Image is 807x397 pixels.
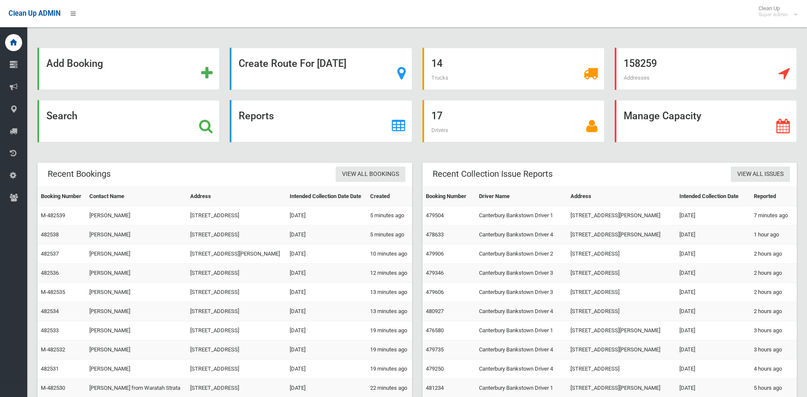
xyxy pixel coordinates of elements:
[422,166,563,182] header: Recent Collection Issue Reports
[41,289,65,295] a: M-482535
[476,340,567,360] td: Canterbury Bankstown Driver 4
[230,48,412,90] a: Create Route For [DATE]
[187,187,286,206] th: Address
[286,187,367,206] th: Intended Collection Date Date
[426,212,444,219] a: 479504
[239,110,274,122] strong: Reports
[426,346,444,353] a: 479735
[426,385,444,391] a: 481234
[426,289,444,295] a: 479606
[367,206,412,225] td: 5 minutes ago
[286,302,367,321] td: [DATE]
[676,321,750,340] td: [DATE]
[86,187,187,206] th: Contact Name
[750,283,797,302] td: 2 hours ago
[426,308,444,314] a: 480927
[367,321,412,340] td: 19 minutes ago
[86,302,187,321] td: [PERSON_NAME]
[86,264,187,283] td: [PERSON_NAME]
[367,225,412,245] td: 5 minutes ago
[41,327,59,334] a: 482533
[286,206,367,225] td: [DATE]
[676,360,750,379] td: [DATE]
[367,283,412,302] td: 13 minutes ago
[476,187,567,206] th: Driver Name
[239,58,346,69] strong: Create Route For [DATE]
[676,187,750,206] th: Intended Collection Date
[367,187,412,206] th: Created
[37,166,121,182] header: Recent Bookings
[367,360,412,379] td: 19 minutes ago
[567,245,676,264] td: [STREET_ADDRESS]
[286,245,367,264] td: [DATE]
[367,264,412,283] td: 12 minutes ago
[41,308,59,314] a: 482534
[624,110,701,122] strong: Manage Capacity
[37,48,220,90] a: Add Booking
[750,360,797,379] td: 4 hours ago
[187,302,286,321] td: [STREET_ADDRESS]
[336,167,405,182] a: View All Bookings
[86,225,187,245] td: [PERSON_NAME]
[476,206,567,225] td: Canterbury Bankstown Driver 1
[367,302,412,321] td: 13 minutes ago
[754,5,796,18] span: Clean Up
[431,58,442,69] strong: 14
[286,340,367,360] td: [DATE]
[476,245,567,264] td: Canterbury Bankstown Driver 2
[567,264,676,283] td: [STREET_ADDRESS]
[286,225,367,245] td: [DATE]
[476,360,567,379] td: Canterbury Bankstown Driver 4
[46,110,77,122] strong: Search
[426,270,444,276] a: 479346
[676,264,750,283] td: [DATE]
[476,302,567,321] td: Canterbury Bankstown Driver 4
[676,225,750,245] td: [DATE]
[41,231,59,238] a: 482538
[37,187,86,206] th: Booking Number
[86,321,187,340] td: [PERSON_NAME]
[567,283,676,302] td: [STREET_ADDRESS]
[615,48,797,90] a: 158259 Addresses
[731,167,790,182] a: View All Issues
[676,206,750,225] td: [DATE]
[41,270,59,276] a: 482536
[86,360,187,379] td: [PERSON_NAME]
[750,302,797,321] td: 2 hours ago
[187,321,286,340] td: [STREET_ADDRESS]
[624,75,650,81] span: Addresses
[286,283,367,302] td: [DATE]
[676,283,750,302] td: [DATE]
[422,48,605,90] a: 14 Trucks
[187,340,286,360] td: [STREET_ADDRESS]
[286,264,367,283] td: [DATE]
[431,75,448,81] span: Trucks
[422,187,476,206] th: Booking Number
[615,100,797,142] a: Manage Capacity
[41,250,59,257] a: 482537
[286,360,367,379] td: [DATE]
[567,206,676,225] td: [STREET_ADDRESS][PERSON_NAME]
[187,264,286,283] td: [STREET_ADDRESS]
[422,100,605,142] a: 17 Drivers
[367,245,412,264] td: 10 minutes ago
[86,340,187,360] td: [PERSON_NAME]
[187,283,286,302] td: [STREET_ADDRESS]
[41,212,65,219] a: M-482539
[476,225,567,245] td: Canterbury Bankstown Driver 4
[624,58,657,69] strong: 158259
[187,360,286,379] td: [STREET_ADDRESS]
[676,245,750,264] td: [DATE]
[750,187,797,206] th: Reported
[367,340,412,360] td: 19 minutes ago
[567,340,676,360] td: [STREET_ADDRESS][PERSON_NAME]
[86,283,187,302] td: [PERSON_NAME]
[676,340,750,360] td: [DATE]
[86,245,187,264] td: [PERSON_NAME]
[41,385,65,391] a: M-482530
[750,245,797,264] td: 2 hours ago
[431,127,448,133] span: Drivers
[46,58,103,69] strong: Add Booking
[567,187,676,206] th: Address
[41,365,59,372] a: 482531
